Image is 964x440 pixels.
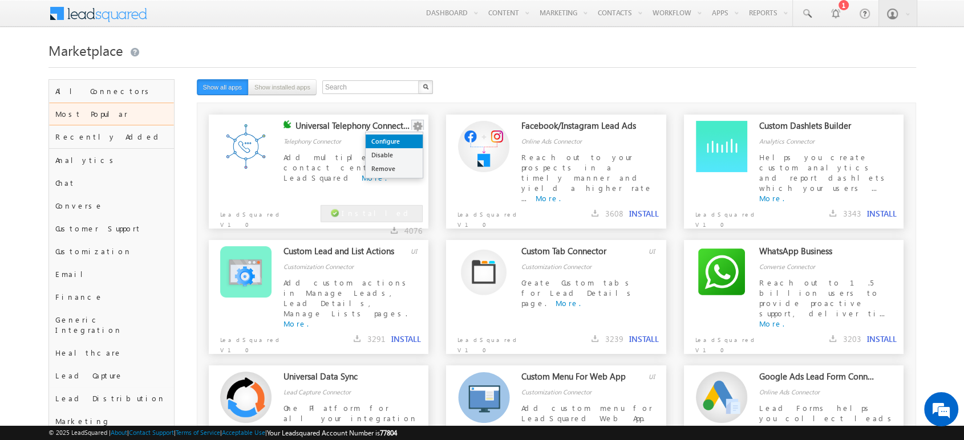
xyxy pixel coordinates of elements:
[696,121,747,172] img: Alternate Logo
[458,121,509,172] img: Alternate Logo
[49,263,174,286] div: Email
[111,429,127,436] a: About
[49,80,174,103] div: All Connectors
[49,149,174,172] div: Analytics
[330,423,355,433] a: More.
[521,120,637,136] div: Facebook/Instagram Lead Ads
[248,79,317,95] button: Show installed apps
[49,125,174,148] div: Recently Added
[197,79,249,95] button: Show all apps
[521,423,546,433] a: More.
[759,152,889,193] span: Helps you create custom analytics and report dashlets which your users ...
[592,210,598,217] img: downloads
[366,135,423,148] a: Configure
[843,208,861,219] span: 3343
[209,329,297,355] p: LeadSquared V1.0
[829,210,836,217] img: downloads
[283,371,399,387] div: Universal Data Sync
[380,429,397,437] span: 77804
[187,6,214,33] div: Minimize live chat window
[556,298,581,308] a: More.
[759,371,874,387] div: Google Ads Lead Form Connector
[220,372,272,423] img: Alternate Logo
[59,60,192,75] div: Chat with us now
[267,429,397,437] span: Your Leadsquared Account Number is
[423,84,428,89] img: Search
[220,121,272,172] img: Alternate Logo
[759,120,874,136] div: Custom Dashlets Builder
[521,371,637,387] div: Custom Menu For Web App
[391,334,421,344] button: INSTALL
[867,334,897,344] button: INSTALL
[366,148,423,162] a: Disable
[592,335,598,342] img: downloads
[342,208,412,218] span: Installed
[283,152,408,182] span: Add multiple contact centres to LeadSquared
[684,329,772,355] p: LeadSquared V1.0
[759,319,784,328] a: More.
[843,333,861,344] span: 3203
[829,335,836,342] img: downloads
[19,60,48,75] img: d_60004797649_company_0_60004797649
[446,329,534,355] p: LeadSquared V1.0
[15,105,208,341] textarea: Type your message and hit 'Enter'
[391,227,398,234] img: downloads
[605,208,623,219] span: 3608
[461,249,507,295] img: Alternate Logo
[759,246,874,262] div: WhatsApp Business
[629,334,659,344] button: INSTALL
[49,194,174,217] div: Converse
[283,319,309,328] a: More.
[295,120,411,136] div: Universal Telephony Connector
[283,403,418,433] span: One Platform for all your integration needs
[446,203,534,230] p: LeadSquared V1.0
[283,120,291,128] img: checking status
[521,246,637,262] div: Custom Tab Connector
[696,246,747,298] img: Alternate Logo
[867,209,897,219] button: INSTALL
[696,372,747,423] img: Alternate Logo
[176,429,220,436] a: Terms of Service
[220,246,272,298] img: Alternate Logo
[222,429,265,436] a: Acceptable Use
[49,240,174,263] div: Customization
[283,246,399,262] div: Custom Lead and List Actions
[48,427,397,438] span: © 2025 LeadSquared | | | | |
[155,351,207,366] em: Start Chat
[367,333,386,344] span: 3291
[684,203,772,230] p: LeadSquared V1.0
[521,403,653,423] span: Add custom menu for LeadSquared Web App.
[457,372,509,423] img: Alternate Logo
[354,335,361,342] img: downloads
[48,41,123,59] span: Marketplace
[629,209,659,219] button: INSTALL
[49,410,174,433] div: Marketing
[129,429,174,436] a: Contact Support
[366,162,423,176] a: Remove
[521,278,635,308] span: Create Custom tabs for Lead Details page.
[283,278,410,318] span: Add custom actions in Manage Leads, Lead Details, Manage Lists pages.
[49,387,174,410] div: Lead Distribution
[362,173,387,182] a: More.
[49,341,174,364] div: Healthcare
[536,193,561,203] a: More.
[759,193,784,203] a: More.
[49,172,174,194] div: Chat
[49,103,174,125] div: Most Popular
[49,286,174,308] div: Finance
[404,225,423,236] span: 4076
[759,278,885,318] span: Reach out to 1.5 billion users to provide proactive support, deliver ti...
[49,364,174,387] div: Lead Capture
[49,308,174,341] div: Generic Integration
[209,203,297,230] p: LeadSquared V1.0
[49,217,174,240] div: Customer Support
[605,333,623,344] span: 3239
[521,152,653,203] span: Reach out to your prospects in a timely manner and yield a higher rate ...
